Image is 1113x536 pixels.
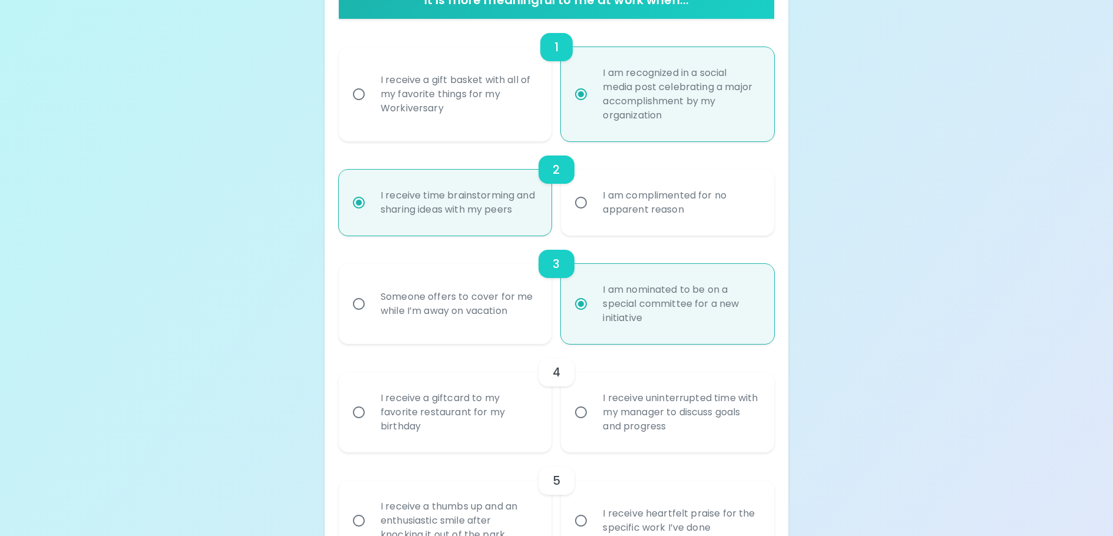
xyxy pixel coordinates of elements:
[593,174,768,231] div: I am complimented for no apparent reason
[339,141,774,236] div: choice-group-check
[593,269,768,339] div: I am nominated to be on a special committee for a new initiative
[553,254,560,273] h6: 3
[371,174,546,231] div: I receive time brainstorming and sharing ideas with my peers
[593,52,768,137] div: I am recognized in a social media post celebrating a major accomplishment by my organization
[339,236,774,344] div: choice-group-check
[553,471,560,490] h6: 5
[339,344,774,452] div: choice-group-check
[371,59,546,130] div: I receive a gift basket with all of my favorite things for my Workiversary
[593,377,768,448] div: I receive uninterrupted time with my manager to discuss goals and progress
[371,377,546,448] div: I receive a giftcard to my favorite restaurant for my birthday
[554,38,559,57] h6: 1
[339,19,774,141] div: choice-group-check
[371,276,546,332] div: Someone offers to cover for me while I’m away on vacation
[553,160,560,179] h6: 2
[553,363,560,382] h6: 4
